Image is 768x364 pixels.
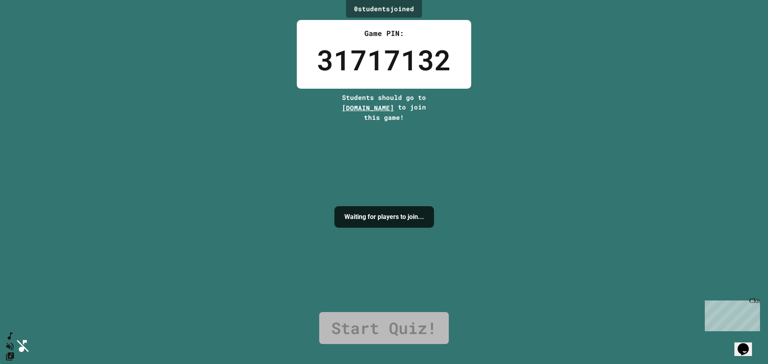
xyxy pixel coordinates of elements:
[342,103,394,112] span: [DOMAIN_NAME]
[5,351,15,361] button: Change Music
[5,331,15,341] button: SpeedDial basic example
[5,341,15,351] button: Unmute music
[317,39,451,81] div: 31717132
[319,312,449,344] a: Start Quiz!
[3,3,55,51] div: Chat with us now!Close
[317,28,451,39] div: Game PIN:
[734,332,760,356] iframe: chat widget
[344,212,424,222] h4: Waiting for players to join...
[702,297,760,331] iframe: chat widget
[334,93,434,122] div: Students should go to to join this game!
